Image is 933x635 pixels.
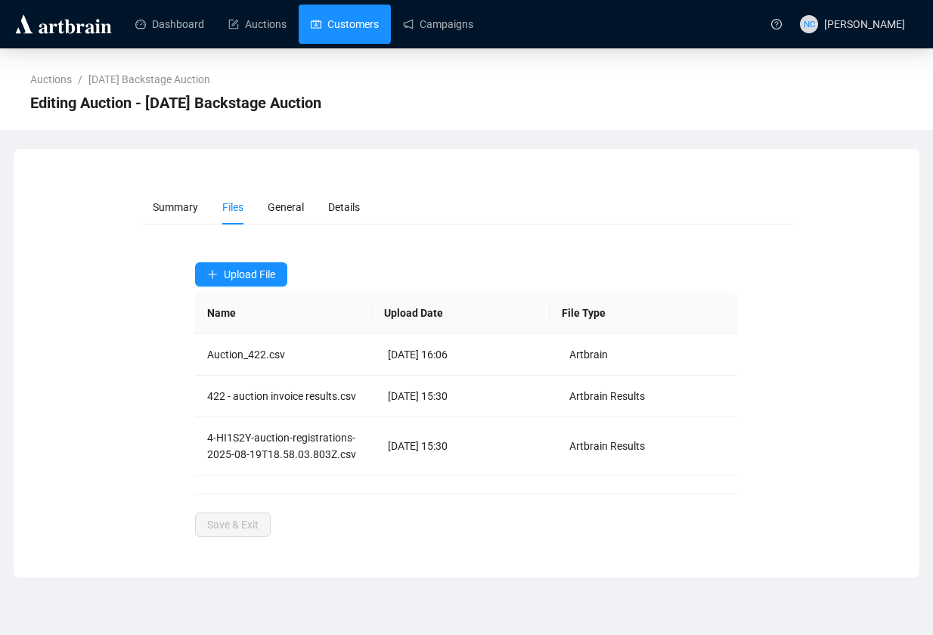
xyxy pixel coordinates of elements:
[569,440,645,452] span: Artbrain Results
[803,17,815,31] span: NC
[569,390,645,402] span: Artbrain Results
[328,201,360,213] span: Details
[27,71,75,88] a: Auctions
[569,348,608,361] span: Artbrain
[195,293,373,334] th: Name
[376,417,557,475] td: [DATE] 15:30
[153,201,198,213] span: Summary
[195,262,287,287] button: Upload File
[771,19,782,29] span: question-circle
[195,334,377,376] td: Auction_422.csv
[311,5,379,44] a: Customers
[372,293,550,334] th: Upload Date
[224,268,275,280] span: Upload File
[550,293,727,334] th: File Type
[268,201,304,213] span: General
[376,376,557,417] td: [DATE] 15:30
[85,71,213,88] a: [DATE] Backstage Auction
[222,201,243,213] span: Files
[135,5,204,44] a: Dashboard
[13,12,114,36] img: logo
[78,71,82,88] li: /
[376,334,557,376] td: [DATE] 16:06
[824,18,905,30] span: [PERSON_NAME]
[195,417,377,475] td: 4-HI1S2Y-auction-registrations-2025-08-19T18.58.03.803Z.csv
[228,5,287,44] a: Auctions
[403,5,473,44] a: Campaigns
[207,269,218,280] span: plus
[195,376,377,417] td: 422 - auction invoice results.csv
[30,91,321,115] span: Editing Auction - August 14th Backstage Auction
[195,513,271,537] button: Save & Exit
